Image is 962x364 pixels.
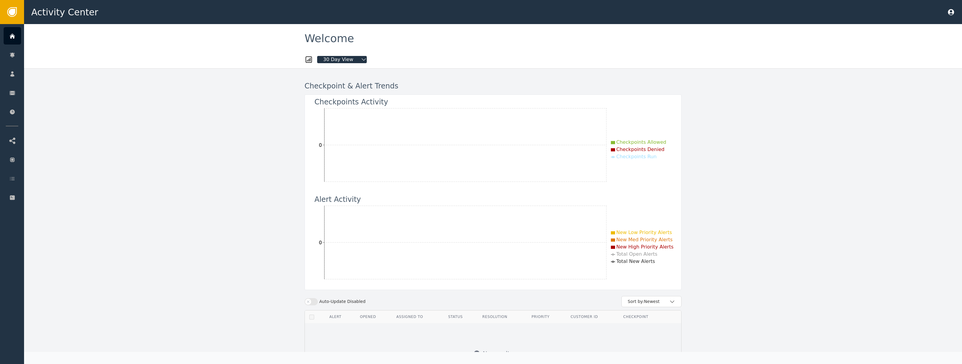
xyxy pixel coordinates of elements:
[392,310,444,323] th: Assigned To
[616,230,672,235] span: New Low Priority Alerts
[527,310,566,323] th: Priority
[355,310,392,323] th: Opened
[619,310,668,323] th: Checkpoint
[305,81,398,91] div: Checkpoint & Alert Trends
[325,310,356,323] th: Alert
[616,251,657,257] span: Total Open Alerts
[616,244,673,250] span: New High Priority Alerts
[621,296,682,307] button: Sort by:Newest
[319,298,366,305] label: Auto-Update Disabled
[616,147,664,152] span: Checkpoints Denied
[478,310,527,323] th: Resolution
[444,310,478,323] th: Status
[31,5,98,19] span: Activity Center
[319,240,322,245] tspan: 0
[616,237,672,242] span: New Med Priority Alerts
[616,258,655,264] span: Total New Alerts
[319,142,322,148] tspan: 0
[483,349,513,358] div: No results
[305,33,682,46] div: Welcome
[317,56,359,63] span: 30 Day View
[628,298,669,305] div: Sort by: Newest
[616,139,666,145] span: Checkpoints Allowed
[314,194,361,205] div: Alert Activity
[313,56,371,63] button: 30 Day View
[314,97,388,107] div: Checkpoints Activity
[616,154,657,159] span: Checkpoints Run
[566,310,619,323] th: Customer ID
